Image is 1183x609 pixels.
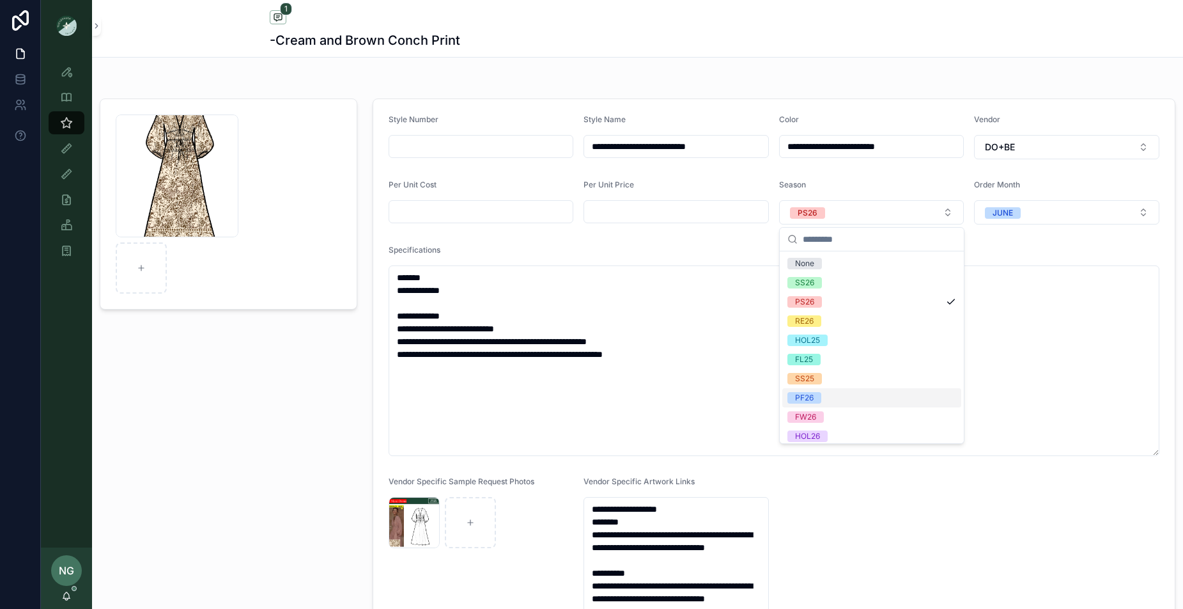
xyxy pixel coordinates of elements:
div: FW26 [795,411,816,423]
div: HOL26 [795,431,820,442]
span: Vendor Specific Artwork Links [584,477,695,486]
div: Suggestions [780,251,964,443]
div: JUNE [993,207,1013,219]
span: DO+BE [985,141,1015,154]
img: App logo [56,15,77,36]
span: Order Month [974,180,1020,189]
span: Per Unit Cost [389,180,437,189]
div: SS25 [795,373,814,384]
div: PF26 [795,392,814,404]
span: NG [59,563,74,578]
h1: -Cream and Brown Conch Print [270,31,460,49]
div: SS26 [795,277,814,289]
button: Select Button [779,200,964,225]
div: RE26 [795,315,814,327]
span: Vendor [974,115,1000,124]
span: Specifications [389,245,440,255]
div: FL25 [795,354,813,365]
span: Style Number [389,115,438,124]
span: Per Unit Price [584,180,634,189]
div: PS26 [795,296,814,308]
button: 1 [270,10,286,26]
span: Vendor Specific Sample Request Photos [389,477,534,486]
span: Style Name [584,115,626,124]
button: Select Button [974,200,1159,225]
div: PS26 [798,207,817,219]
button: Select Button [974,135,1159,159]
span: 1 [280,3,292,15]
div: HOL25 [795,335,820,346]
div: scrollable content [41,51,92,279]
span: Color [779,115,799,124]
span: Season [779,180,806,189]
div: None [795,258,814,269]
